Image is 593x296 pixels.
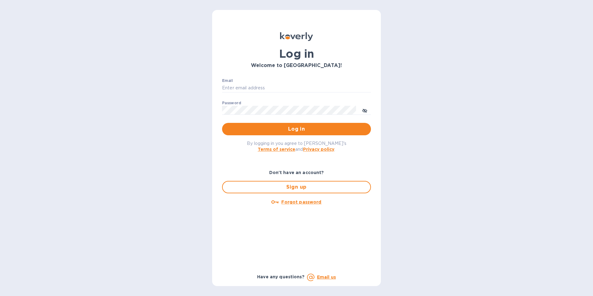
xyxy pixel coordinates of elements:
[222,63,371,69] h3: Welcome to [GEOGRAPHIC_DATA]!
[359,104,371,116] button: toggle password visibility
[222,47,371,60] h1: Log in
[227,125,366,133] span: Log in
[269,170,324,175] b: Don't have an account?
[303,147,334,152] a: Privacy policy
[222,181,371,193] button: Sign up
[257,274,305,279] b: Have any questions?
[222,79,233,83] label: Email
[222,83,371,93] input: Enter email address
[258,147,295,152] a: Terms of service
[280,32,313,41] img: Koverly
[317,275,336,280] a: Email us
[228,183,365,191] span: Sign up
[222,123,371,135] button: Log in
[281,200,321,204] u: Forgot password
[222,101,241,105] label: Password
[247,141,346,152] span: By logging in you agree to [PERSON_NAME]'s and .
